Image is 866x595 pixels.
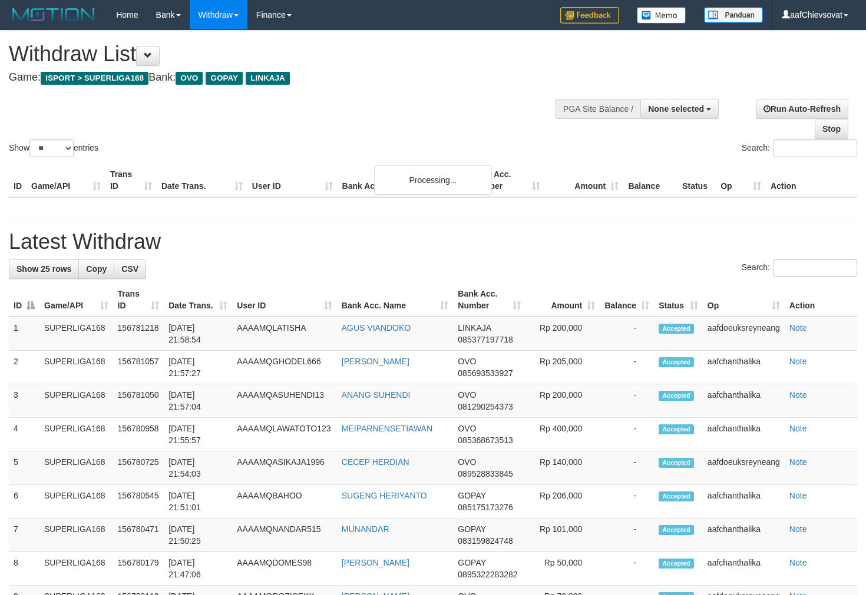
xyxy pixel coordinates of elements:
[29,139,74,157] select: Showentries
[623,164,677,197] th: Balance
[9,518,39,552] td: 7
[206,72,243,85] span: GOPAY
[600,552,654,586] td: -
[39,418,113,451] td: SUPERLIGA168
[458,491,485,500] span: GOPAY
[703,351,785,384] td: aafchanthalika
[232,283,336,317] th: User ID: activate to sort column ascending
[342,491,427,500] a: SUGENG HERIYANTO
[703,451,785,485] td: aafdoeuksreyneang
[703,384,785,418] td: aafchanthalika
[458,390,476,400] span: OVO
[525,451,600,485] td: Rp 140,000
[815,119,848,139] a: Stop
[9,230,857,254] h1: Latest Withdraw
[458,323,491,333] span: LINKAJA
[458,524,485,534] span: GOPAY
[659,491,694,501] span: Accepted
[525,384,600,418] td: Rp 200,000
[525,485,600,518] td: Rp 206,000
[704,7,763,23] img: panduan.png
[525,283,600,317] th: Amount: activate to sort column ascending
[39,485,113,518] td: SUPERLIGA168
[342,390,411,400] a: ANANG SUHENDI
[600,518,654,552] td: -
[659,525,694,535] span: Accepted
[337,283,454,317] th: Bank Acc. Name: activate to sort column ascending
[232,485,336,518] td: AAAAMQBAHOO
[774,259,857,277] input: Search:
[525,418,600,451] td: Rp 400,000
[458,469,513,478] span: Copy 089528833845 to clipboard
[659,324,694,334] span: Accepted
[39,451,113,485] td: SUPERLIGA168
[525,552,600,586] td: Rp 50,000
[9,485,39,518] td: 6
[677,164,716,197] th: Status
[600,418,654,451] td: -
[525,518,600,552] td: Rp 101,000
[785,283,857,317] th: Action
[703,283,785,317] th: Op: activate to sort column ascending
[39,283,113,317] th: Game/API: activate to sort column ascending
[600,317,654,351] td: -
[164,451,232,485] td: [DATE] 21:54:03
[113,485,164,518] td: 156780545
[342,424,432,433] a: MEIPARNENSETIAWAN
[342,357,409,366] a: [PERSON_NAME]
[164,485,232,518] td: [DATE] 21:51:01
[600,485,654,518] td: -
[164,518,232,552] td: [DATE] 21:50:25
[232,351,336,384] td: AAAAMQGHODEL666
[789,524,807,534] a: Note
[113,418,164,451] td: 156780958
[113,317,164,351] td: 156781218
[164,283,232,317] th: Date Trans.: activate to sort column ascending
[247,164,338,197] th: User ID
[113,351,164,384] td: 156781057
[9,72,566,84] h4: Game: Bank:
[232,384,336,418] td: AAAAMQASUHENDI13
[560,7,619,24] img: Feedback.jpg
[246,72,290,85] span: LINKAJA
[164,384,232,418] td: [DATE] 21:57:04
[640,99,719,119] button: None selected
[789,424,807,433] a: Note
[105,164,157,197] th: Trans ID
[9,552,39,586] td: 8
[600,384,654,418] td: -
[742,259,857,277] label: Search:
[41,72,148,85] span: ISPORT > SUPERLIGA168
[164,418,232,451] td: [DATE] 21:55:57
[113,283,164,317] th: Trans ID: activate to sort column ascending
[659,391,694,401] span: Accepted
[659,559,694,569] span: Accepted
[789,323,807,333] a: Note
[789,558,807,567] a: Note
[766,164,857,197] th: Action
[113,518,164,552] td: 156780471
[342,457,409,467] a: CECEP HERDIAN
[458,436,513,445] span: Copy 085368673513 to clipboard
[9,164,27,197] th: ID
[703,317,785,351] td: aafdoeuksreyneang
[113,384,164,418] td: 156781050
[453,283,525,317] th: Bank Acc. Number: activate to sort column ascending
[458,368,513,378] span: Copy 085693533927 to clipboard
[9,351,39,384] td: 2
[342,524,389,534] a: MUNANDAR
[232,317,336,351] td: AAAAMQLATISHA
[742,139,857,157] label: Search:
[458,457,476,467] span: OVO
[232,552,336,586] td: AAAAMQDOMES98
[342,558,409,567] a: [PERSON_NAME]
[113,552,164,586] td: 156780179
[600,451,654,485] td: -
[774,139,857,157] input: Search:
[9,42,566,66] h1: Withdraw List
[374,165,492,195] div: Processing...
[113,451,164,485] td: 156780725
[789,390,807,400] a: Note
[648,104,704,114] span: None selected
[232,418,336,451] td: AAAAMQLAWATOTO123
